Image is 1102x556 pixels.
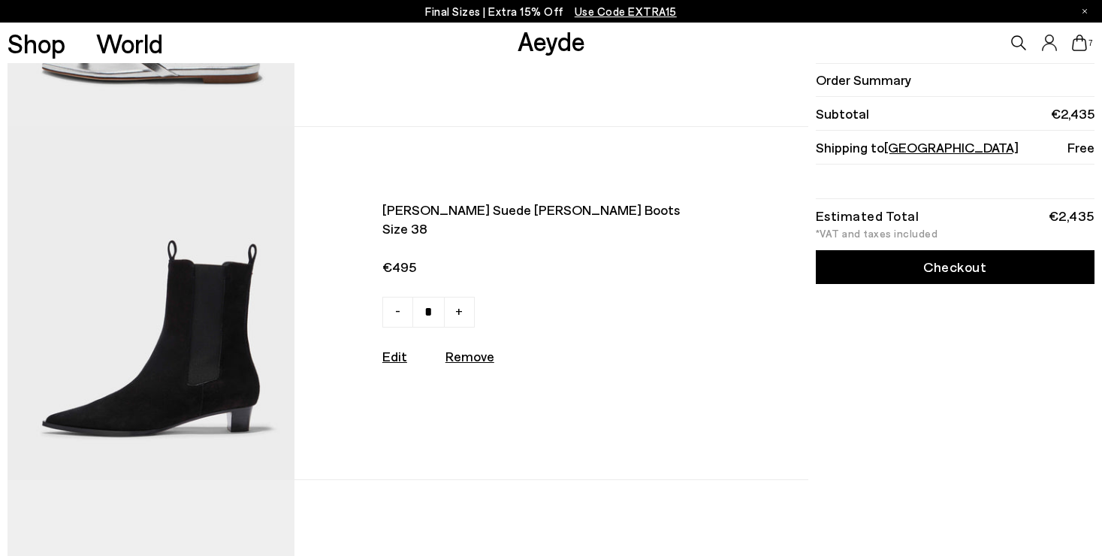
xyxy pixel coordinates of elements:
a: Shop [8,30,65,56]
span: Free [1067,138,1094,157]
span: Shipping to [816,138,1019,157]
div: €2,435 [1049,210,1094,221]
div: Estimated Total [816,210,919,221]
u: Remove [445,348,494,364]
span: + [455,301,463,319]
a: Aeyde [518,25,585,56]
span: 7 [1087,39,1094,47]
span: - [395,301,400,319]
a: + [444,297,475,328]
img: AEYDE-KIKI-COW-SUEDE-LEATHER-BLACK-1_6344ae1b-cbaf-4e35-9326-1438e020c18e_580x.jpg [8,127,294,479]
span: [PERSON_NAME] suede [PERSON_NAME] boots [382,201,694,219]
span: Size 38 [382,219,694,238]
a: 7 [1072,35,1087,51]
a: Checkout [816,250,1094,284]
a: - [382,297,413,328]
span: Navigate to /collections/ss25-final-sizes [575,5,677,18]
li: Subtotal [816,97,1094,131]
a: Edit [382,348,407,364]
span: €495 [382,258,694,276]
a: World [96,30,163,56]
p: Final Sizes | Extra 15% Off [425,2,677,21]
span: €2,435 [1051,104,1094,123]
li: Order Summary [816,63,1094,97]
div: *VAT and taxes included [816,228,1094,239]
span: [GEOGRAPHIC_DATA] [884,139,1019,156]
